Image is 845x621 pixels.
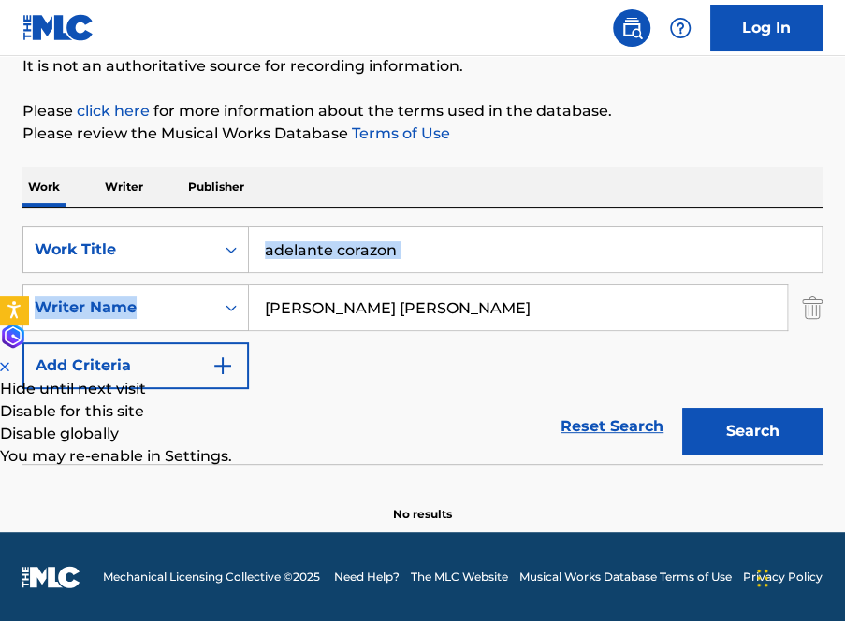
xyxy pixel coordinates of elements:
p: Please for more information about the terms used in the database. [22,100,823,123]
p: No results [393,484,452,523]
img: search [620,17,643,39]
div: Writer Name [35,296,203,319]
div: Work Title [35,238,203,261]
a: Log In [710,5,823,51]
a: The MLC Website [411,569,508,585]
iframe: Chat Widget [751,531,845,621]
a: Privacy Policy [743,569,823,585]
a: Musical Works Database Terms of Use [519,569,732,585]
div: Help [662,9,699,47]
p: Please review the Musical Works Database [22,123,823,145]
p: It is not an authoritative source for recording information. [22,55,823,78]
img: logo [22,566,80,588]
img: Delete Criterion [802,284,823,331]
a: Need Help? [334,569,400,585]
p: Work [22,167,66,207]
p: Writer [99,167,149,207]
a: Terms of Use [348,124,450,142]
form: Search Form [22,226,823,464]
span: Mechanical Licensing Collective © 2025 [103,569,320,585]
a: click here [77,102,150,120]
p: Publisher [182,167,250,207]
img: help [669,17,692,39]
a: Public Search [613,9,650,47]
img: MLC Logo [22,14,95,41]
div: Drag [757,550,768,606]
